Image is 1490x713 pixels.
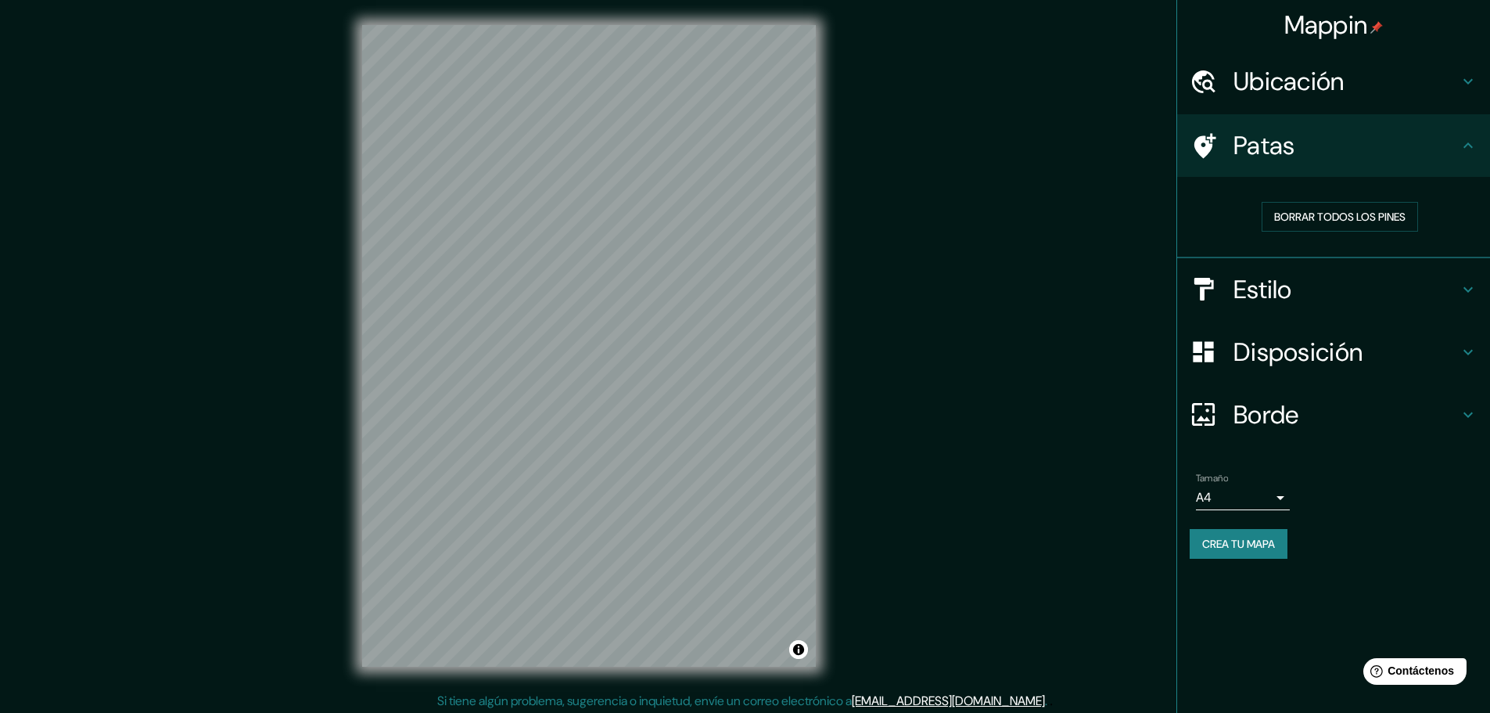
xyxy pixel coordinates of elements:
font: A4 [1196,489,1212,506]
button: Borrar todos los pines [1262,202,1418,232]
a: [EMAIL_ADDRESS][DOMAIN_NAME] [852,693,1045,709]
button: Crea tu mapa [1190,529,1287,559]
font: . [1047,692,1050,709]
div: Ubicación [1177,50,1490,113]
div: Disposición [1177,321,1490,384]
div: Patas [1177,114,1490,177]
font: . [1050,692,1053,709]
font: Ubicación [1233,65,1345,98]
div: A4 [1196,485,1290,510]
div: Borde [1177,384,1490,446]
font: Borrar todos los pines [1274,210,1406,224]
font: Si tiene algún problema, sugerencia o inquietud, envíe un correo electrónico a [437,693,852,709]
canvas: Mapa [362,25,816,667]
font: Crea tu mapa [1202,537,1275,551]
font: Disposición [1233,336,1363,369]
img: pin-icon.png [1370,21,1383,34]
font: Tamaño [1196,472,1228,484]
font: Estilo [1233,273,1292,306]
font: Mappin [1284,9,1368,41]
font: Borde [1233,398,1299,431]
button: Activar o desactivar atribución [789,640,808,659]
font: . [1045,693,1047,709]
font: Patas [1233,129,1295,162]
div: Estilo [1177,258,1490,321]
iframe: Lanzador de widgets de ayuda [1351,652,1473,696]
